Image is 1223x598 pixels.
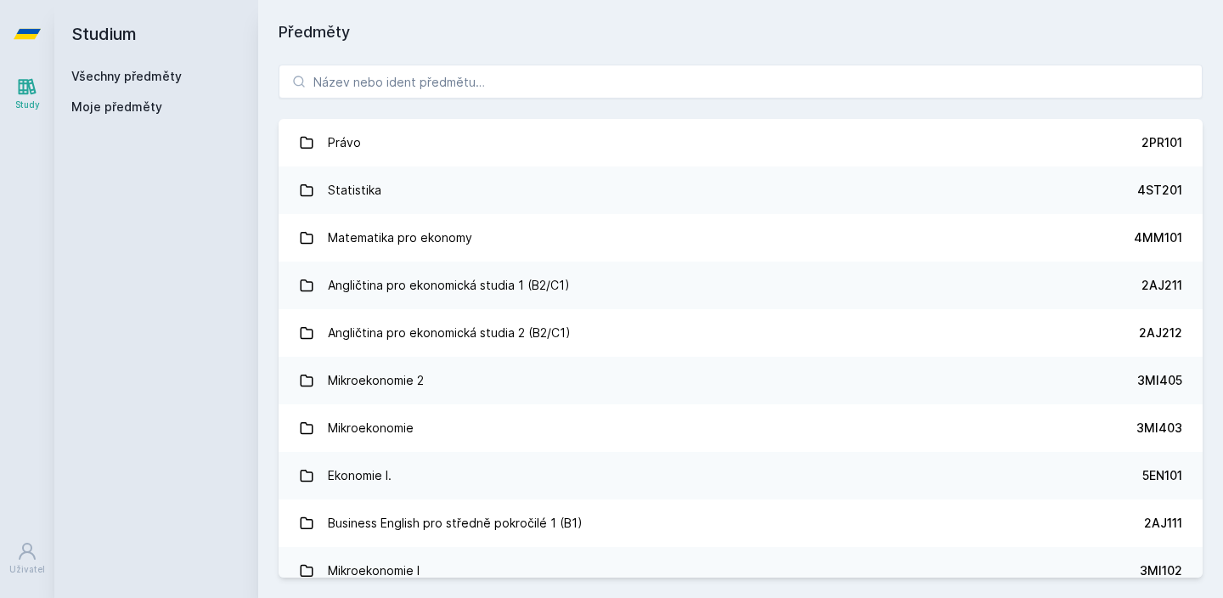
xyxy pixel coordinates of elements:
div: 3MI403 [1136,420,1182,437]
div: Statistika [328,173,381,207]
div: Angličtina pro ekonomická studia 1 (B2/C1) [328,268,570,302]
div: 2PR101 [1141,134,1182,151]
div: 2AJ111 [1144,515,1182,532]
a: Mikroekonomie 2 3MI405 [279,357,1203,404]
a: Právo 2PR101 [279,119,1203,166]
div: Angličtina pro ekonomická studia 2 (B2/C1) [328,316,571,350]
span: Moje předměty [71,99,162,116]
div: Právo [328,126,361,160]
a: Mikroekonomie I 3MI102 [279,547,1203,595]
div: Study [15,99,40,111]
a: Angličtina pro ekonomická studia 2 (B2/C1) 2AJ212 [279,309,1203,357]
div: Mikroekonomie 2 [328,364,424,398]
div: 5EN101 [1142,467,1182,484]
a: Angličtina pro ekonomická studia 1 (B2/C1) 2AJ211 [279,262,1203,309]
div: Business English pro středně pokročilé 1 (B1) [328,506,583,540]
div: Matematika pro ekonomy [328,221,472,255]
div: 2AJ211 [1141,277,1182,294]
div: 4MM101 [1134,229,1182,246]
h1: Předměty [279,20,1203,44]
div: 3MI102 [1140,562,1182,579]
div: Uživatel [9,563,45,576]
a: Matematika pro ekonomy 4MM101 [279,214,1203,262]
a: Všechny předměty [71,69,182,83]
div: 2AJ212 [1139,324,1182,341]
div: 4ST201 [1137,182,1182,199]
a: Uživatel [3,533,51,584]
a: Ekonomie I. 5EN101 [279,452,1203,499]
a: Business English pro středně pokročilé 1 (B1) 2AJ111 [279,499,1203,547]
a: Study [3,68,51,120]
div: Mikroekonomie I [328,554,420,588]
div: 3MI405 [1137,372,1182,389]
a: Mikroekonomie 3MI403 [279,404,1203,452]
div: Ekonomie I. [328,459,392,493]
input: Název nebo ident předmětu… [279,65,1203,99]
a: Statistika 4ST201 [279,166,1203,214]
div: Mikroekonomie [328,411,414,445]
